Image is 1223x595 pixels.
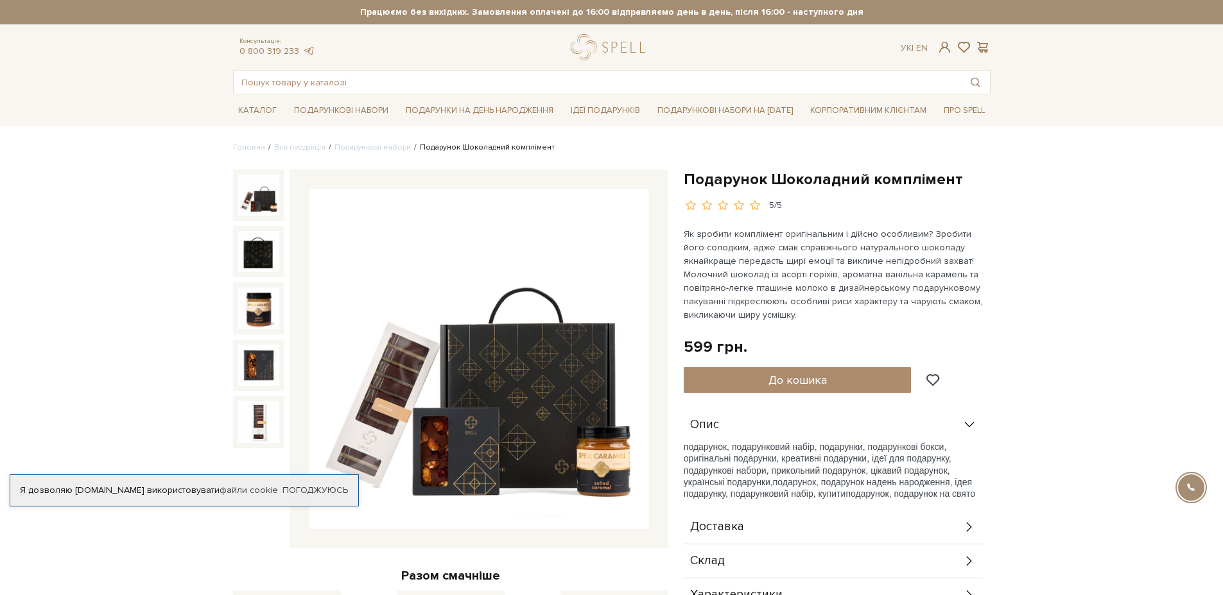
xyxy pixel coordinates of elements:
[234,71,960,94] input: Пошук товару у каталозі
[912,42,914,53] span: |
[690,555,725,567] span: Склад
[571,34,651,60] a: logo
[768,373,827,387] span: До кошика
[846,488,975,499] span: подарунок, подарунок на свято
[684,337,747,357] div: 599 грн.
[282,485,348,496] a: Погоджуюсь
[233,567,668,584] div: Разом смачніше
[238,231,279,272] img: Подарунок Шоколадний комплімент
[238,288,279,329] img: Подарунок Шоколадний комплімент
[233,6,991,18] strong: Працюємо без вихідних. Замовлення оплачені до 16:00 відправляємо день в день, після 16:00 - насту...
[238,401,279,442] img: Подарунок Шоколадний комплімент
[239,46,299,56] a: 0 800 319 233
[238,345,279,386] img: Подарунок Шоколадний комплімент
[684,227,985,322] p: Як зробити комплімент оригінальним і дійсно особливим? Зробити його солодким, адже смак справжньо...
[239,37,315,46] span: Консультація:
[684,442,951,487] span: подарунок, подарунковий набір, подарунки, подарункові бокси, оригінальні подарунки, креативні под...
[805,99,932,121] a: Корпоративним клієнтам
[939,101,990,121] a: Про Spell
[684,367,912,393] button: До кошика
[690,419,719,431] span: Опис
[877,477,950,487] span: день народження
[220,485,278,496] a: файли cookie
[238,175,279,216] img: Подарунок Шоколадний комплімент
[901,42,928,54] div: Ук
[274,142,325,152] a: Вся продукція
[652,99,798,121] a: Подарункові набори на [DATE]
[309,189,649,529] img: Подарунок Шоколадний комплімент
[233,142,265,152] a: Головна
[233,101,282,121] a: Каталог
[411,142,555,153] li: Подарунок Шоколадний комплімент
[773,477,877,487] span: подарунок, подарунок на
[10,485,358,496] div: Я дозволяю [DOMAIN_NAME] використовувати
[690,521,744,533] span: Доставка
[770,477,773,487] span: ,
[289,101,394,121] a: Подарункові набори
[401,101,559,121] a: Подарунки на День народження
[960,71,990,94] button: Пошук товару у каталозі
[916,42,928,53] a: En
[302,46,315,56] a: telegram
[566,101,645,121] a: Ідеї подарунків
[769,200,782,212] div: 5/5
[684,169,991,189] h1: Подарунок Шоколадний комплімент
[334,142,411,152] a: Подарункові набори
